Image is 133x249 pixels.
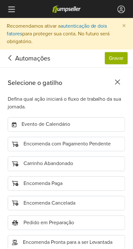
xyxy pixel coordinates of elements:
[8,177,125,191] div: Encomenda Paga
[8,216,125,230] div: Pedido em Preparação
[122,21,126,31] span: ×
[8,157,125,171] div: Carrinho Abandonado
[116,18,133,34] button: Close
[8,196,125,211] div: Encomenda Cancelada
[8,137,125,152] div: Encomenda com Pagamento Pendente
[15,54,50,63] span: Automações
[8,78,123,88] div: Selecione o gatilho
[105,52,128,64] button: Gravar
[8,117,125,132] div: Evento de Calendário
[8,96,125,111] div: Defina qual ação iniciará o fluxo de trabalho da sua jornada.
